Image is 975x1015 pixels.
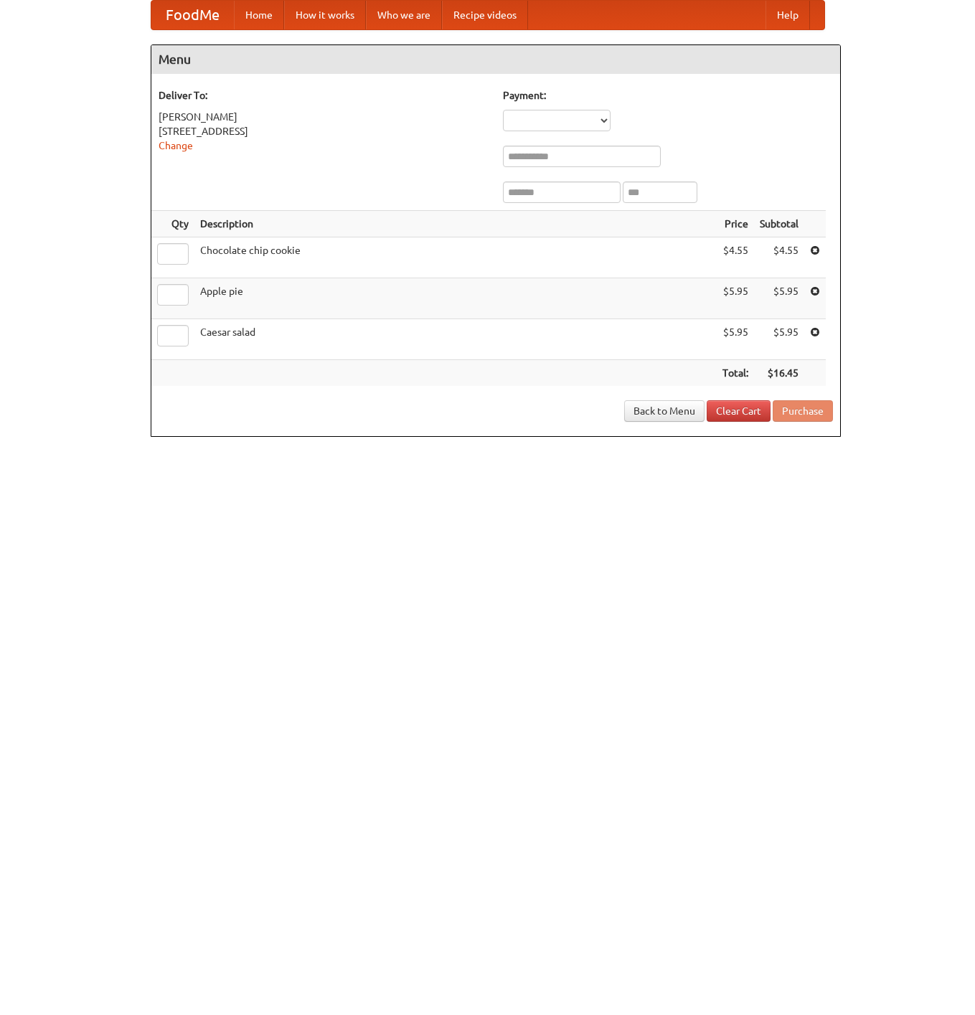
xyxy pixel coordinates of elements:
[717,278,754,319] td: $5.95
[717,237,754,278] td: $4.55
[624,400,705,422] a: Back to Menu
[754,237,804,278] td: $4.55
[707,400,771,422] a: Clear Cart
[151,1,234,29] a: FoodMe
[754,360,804,387] th: $16.45
[234,1,284,29] a: Home
[503,88,833,103] h5: Payment:
[442,1,528,29] a: Recipe videos
[194,319,717,360] td: Caesar salad
[159,124,489,138] div: [STREET_ADDRESS]
[773,400,833,422] button: Purchase
[151,45,840,74] h4: Menu
[766,1,810,29] a: Help
[717,211,754,237] th: Price
[194,237,717,278] td: Chocolate chip cookie
[284,1,366,29] a: How it works
[717,360,754,387] th: Total:
[194,211,717,237] th: Description
[194,278,717,319] td: Apple pie
[159,140,193,151] a: Change
[159,110,489,124] div: [PERSON_NAME]
[151,211,194,237] th: Qty
[754,319,804,360] td: $5.95
[754,211,804,237] th: Subtotal
[717,319,754,360] td: $5.95
[366,1,442,29] a: Who we are
[754,278,804,319] td: $5.95
[159,88,489,103] h5: Deliver To:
